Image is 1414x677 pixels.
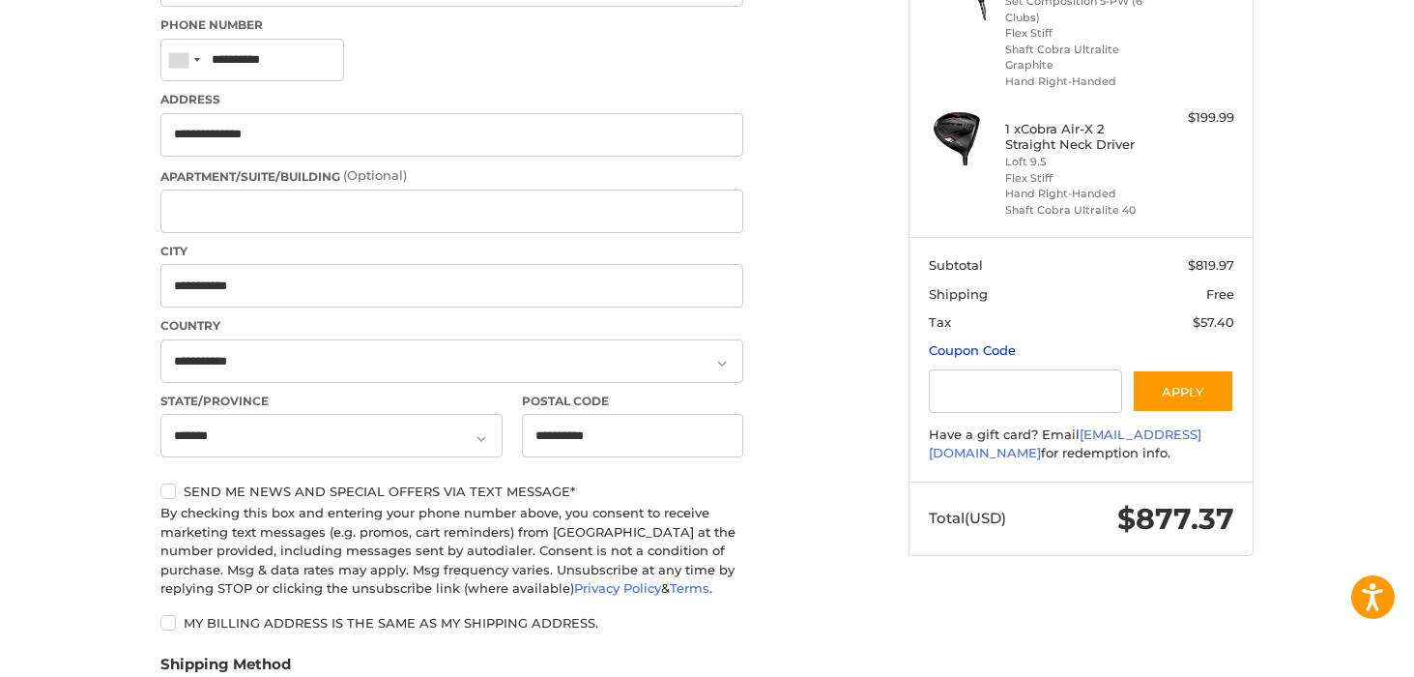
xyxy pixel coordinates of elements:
[1005,25,1153,42] li: Flex Stiff
[929,426,1234,463] div: Have a gift card? Email for redemption info.
[1193,314,1234,330] span: $57.40
[160,504,743,599] div: By checking this box and entering your phone number above, you consent to receive marketing text ...
[1005,170,1153,187] li: Flex Stiff
[1206,286,1234,302] span: Free
[929,369,1123,413] input: Gift Certificate or Coupon Code
[1132,369,1234,413] button: Apply
[929,257,983,273] span: Subtotal
[1005,202,1153,219] li: Shaft Cobra Ultralite 40
[522,393,744,410] label: Postal Code
[343,167,407,183] small: (Optional)
[1005,186,1153,202] li: Hand Right-Handed
[670,580,709,596] a: Terms
[160,166,743,186] label: Apartment/Suite/Building
[1117,501,1234,537] span: $877.37
[1255,625,1414,677] iframe: Google Customer Reviews
[1005,74,1153,90] li: Hand Right-Handed
[1005,42,1153,74] li: Shaft Cobra Ultralite Graphite
[929,286,988,302] span: Shipping
[160,393,503,410] label: State/Province
[1158,108,1234,128] div: $199.99
[160,243,743,260] label: City
[574,580,661,596] a: Privacy Policy
[929,314,951,330] span: Tax
[160,317,743,335] label: Country
[1005,121,1153,153] h4: 1 x Cobra Air-X 2 Straight Neck Driver
[160,484,743,499] label: Send me news and special offers via text message*
[1188,257,1234,273] span: $819.97
[929,509,1006,527] span: Total (USD)
[929,342,1016,358] a: Coupon Code
[1005,154,1153,170] li: Loft 9.5
[160,91,743,108] label: Address
[160,615,743,631] label: My billing address is the same as my shipping address.
[160,16,743,34] label: Phone Number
